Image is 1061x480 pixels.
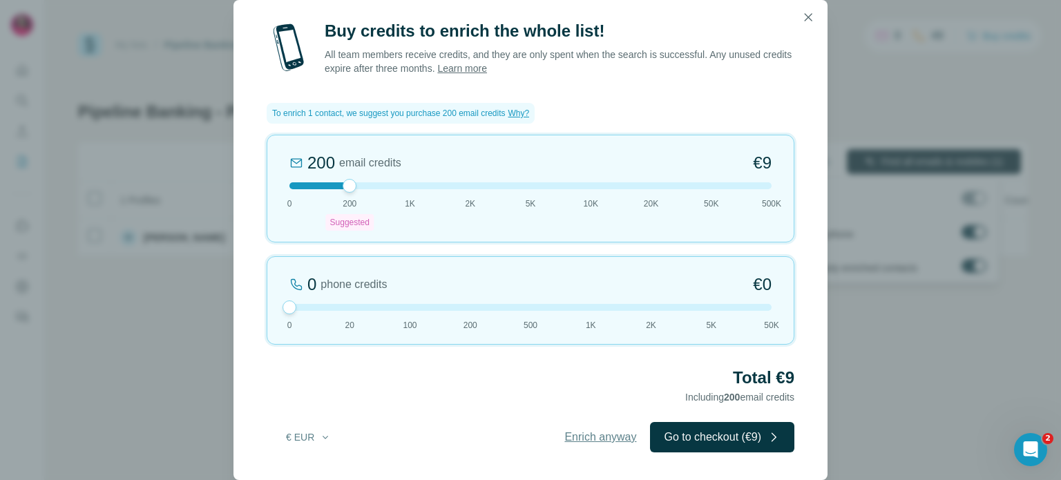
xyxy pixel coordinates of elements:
p: All team members receive credits, and they are only spent when the search is successful. Any unus... [325,48,794,75]
span: 20K [644,198,658,210]
span: email credits [339,155,401,171]
span: 20 [345,319,354,332]
span: Including email credits [685,392,794,403]
img: mobile-phone [267,20,311,75]
div: 0 [307,273,316,296]
div: Suggested [326,214,374,231]
span: To enrich 1 contact, we suggest you purchase 200 email credits [272,107,506,119]
span: 10K [584,198,598,210]
span: 200 [724,392,740,403]
span: €9 [753,152,772,174]
span: 50K [764,319,778,332]
span: 0 [287,198,292,210]
span: 2K [465,198,475,210]
span: 5K [706,319,716,332]
iframe: Intercom live chat [1014,433,1047,466]
span: 2K [646,319,656,332]
span: 1K [586,319,596,332]
span: 200 [463,319,477,332]
span: Enrich anyway [564,429,636,445]
span: 200 [343,198,356,210]
span: 100 [403,319,417,332]
span: Why? [508,108,530,118]
span: 50K [704,198,718,210]
a: Learn more [437,63,487,74]
span: phone credits [321,276,387,293]
div: 200 [307,152,335,174]
button: Enrich anyway [551,422,650,452]
span: 2 [1042,433,1053,444]
span: 5K [526,198,536,210]
button: € EUR [276,425,341,450]
span: 500 [524,319,537,332]
button: Go to checkout (€9) [650,422,794,452]
span: €0 [753,273,772,296]
span: 1K [405,198,415,210]
span: 0 [287,319,292,332]
span: 500K [762,198,781,210]
h2: Total €9 [267,367,794,389]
